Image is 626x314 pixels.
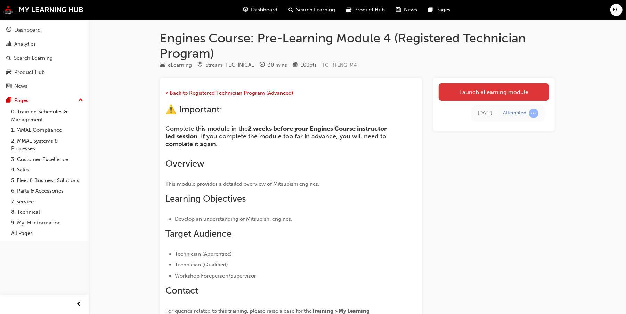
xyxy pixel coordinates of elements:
span: Product Hub [355,6,385,14]
div: Points [293,61,317,69]
span: Complete this module in the [165,125,248,133]
span: Develop an understanding of Mitsubishi engines. [175,216,292,222]
button: Pages [3,94,86,107]
button: DashboardAnalyticsSearch LearningProduct HubNews [3,22,86,94]
div: Analytics [14,40,36,48]
span: Search Learning [296,6,335,14]
a: 4. Sales [8,164,86,175]
span: guage-icon [243,6,249,14]
div: Thu Sep 18 2025 15:05:55 GMT+1000 (Australian Eastern Standard Time) [478,109,493,117]
span: prev-icon [76,300,82,309]
button: EC [610,4,623,16]
span: learningResourceType_ELEARNING-icon [160,62,165,68]
span: Target Audience [165,228,231,239]
span: search-icon [6,55,11,61]
a: < Back to Registered Technician Program (Advanced) [165,90,293,96]
div: News [14,82,27,90]
a: Analytics [3,38,86,51]
div: Dashboard [14,26,41,34]
span: podium-icon [293,62,298,68]
span: Technician (Apprentice) [175,251,232,257]
a: 9. MyLH Information [8,218,86,228]
span: search-icon [289,6,294,14]
a: 3. Customer Excellence [8,154,86,165]
span: Technician (Qualified) [175,262,228,268]
img: mmal [3,5,83,14]
span: Learning Objectives [165,193,246,204]
a: search-iconSearch Learning [283,3,341,17]
span: Pages [437,6,451,14]
div: Stream [197,61,254,69]
div: Attempted [503,110,526,117]
div: Stream: TECHNICAL [205,61,254,69]
span: pages-icon [6,97,11,104]
a: 5. Fleet & Business Solutions [8,175,86,186]
a: All Pages [8,228,86,239]
a: 1. MMAL Compliance [8,125,86,136]
div: eLearning [168,61,192,69]
span: car-icon [347,6,352,14]
a: Dashboard [3,24,86,36]
span: . If you complete the module too far in advance, you will need to complete it again. [165,133,388,148]
span: Workshop Foreperson/Supervisor [175,273,256,279]
a: 6. Parts & Accessories [8,186,86,196]
span: Learning resource code [322,62,357,68]
a: Search Learning [3,52,86,65]
div: Type [160,61,192,69]
span: target-icon [197,62,203,68]
a: 8. Technical [8,207,86,218]
a: car-iconProduct Hub [341,3,391,17]
span: learningRecordVerb_ATTEMPT-icon [529,109,538,118]
div: Duration [260,61,287,69]
span: news-icon [6,83,11,90]
span: Overview [165,158,204,169]
span: chart-icon [6,41,11,48]
div: Search Learning [14,54,53,62]
span: EC [613,6,620,14]
a: guage-iconDashboard [238,3,283,17]
span: Dashboard [251,6,278,14]
span: News [404,6,417,14]
a: pages-iconPages [423,3,456,17]
a: 0. Training Schedules & Management [8,107,86,125]
a: 2. MMAL Systems & Processes [8,136,86,154]
a: Launch eLearning module [439,83,549,101]
span: guage-icon [6,27,11,33]
span: Contact [165,285,198,296]
span: This module provides a detailed overview of Mitsubishi engines. [165,181,319,187]
span: pages-icon [429,6,434,14]
div: Product Hub [14,68,45,76]
a: News [3,80,86,93]
a: 7. Service [8,196,86,207]
span: news-icon [396,6,401,14]
span: clock-icon [260,62,265,68]
div: Pages [14,96,29,104]
span: For queries related to this training, please raise a case for the [165,308,312,314]
span: car-icon [6,69,11,76]
span: 2 weeks before your Engines Course instructor led session [165,125,388,140]
div: 100 pts [301,61,317,69]
h1: Engines Course: Pre-Learning Module 4 (Registered Technician Program) [160,31,555,61]
span: up-icon [78,96,83,105]
a: Product Hub [3,66,86,79]
a: news-iconNews [391,3,423,17]
div: 30 mins [268,61,287,69]
span: ⚠️ Important: [165,104,222,115]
